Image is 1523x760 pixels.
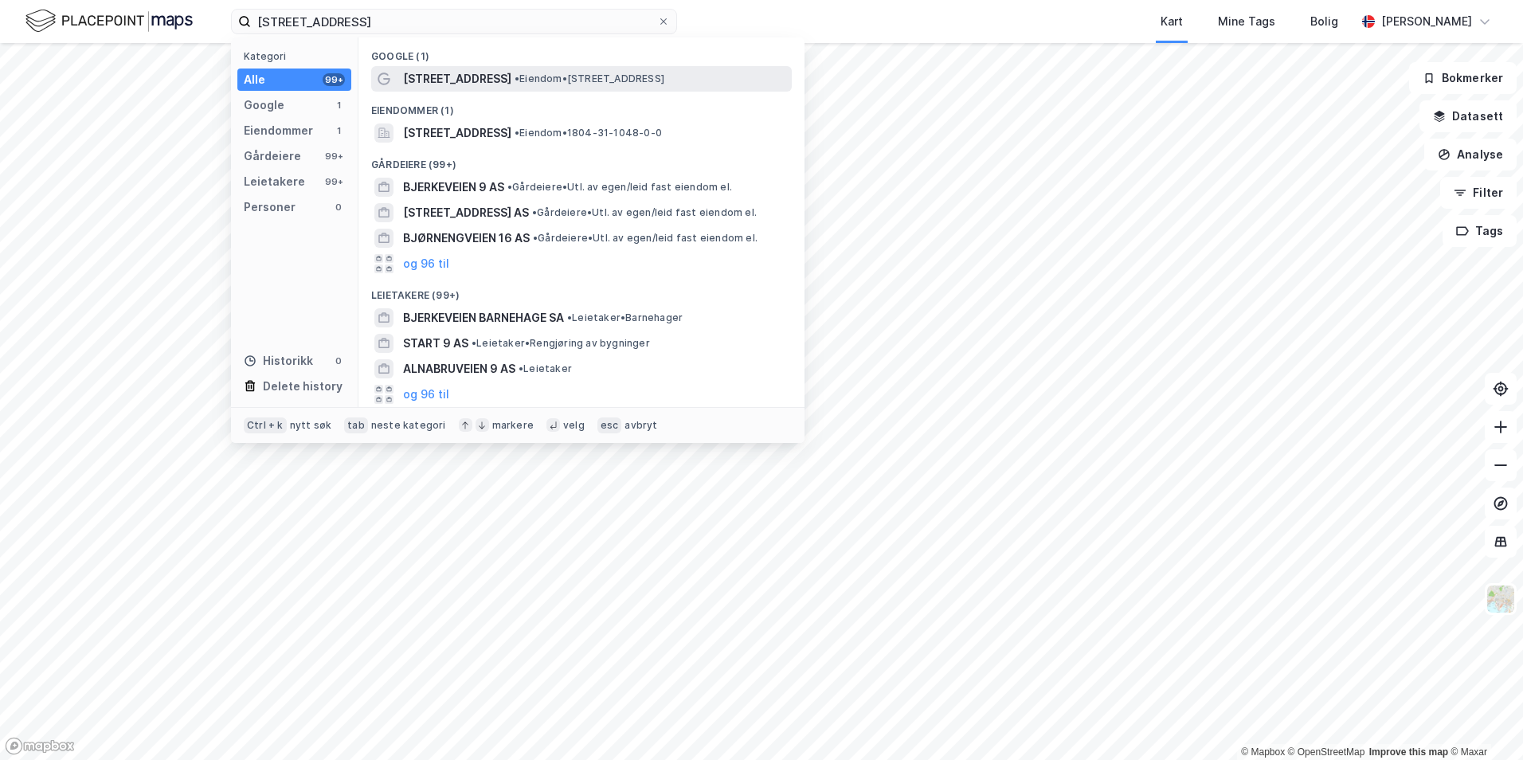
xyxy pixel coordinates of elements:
button: Tags [1443,215,1517,247]
span: BJERKEVEIEN 9 AS [403,178,504,197]
div: Gårdeiere (99+) [358,146,805,174]
div: Gårdeiere [244,147,301,166]
button: Filter [1440,177,1517,209]
div: Google [244,96,284,115]
span: Gårdeiere • Utl. av egen/leid fast eiendom el. [533,232,758,245]
div: markere [492,419,534,432]
div: neste kategori [371,419,446,432]
div: Ctrl + k [244,417,287,433]
span: [STREET_ADDRESS] [403,123,511,143]
div: Delete history [263,377,343,396]
span: Leietaker [519,362,572,375]
div: Bolig [1310,12,1338,31]
button: og 96 til [403,254,449,273]
span: START 9 AS [403,334,468,353]
span: Eiendom • [STREET_ADDRESS] [515,72,664,85]
div: Kategori [244,50,351,62]
button: Analyse [1424,139,1517,170]
div: 1 [332,124,345,137]
div: Leietakere [244,172,305,191]
div: velg [563,419,585,432]
div: avbryt [624,419,657,432]
div: Kart [1161,12,1183,31]
span: [STREET_ADDRESS] AS [403,203,529,222]
div: Mine Tags [1218,12,1275,31]
span: • [533,232,538,244]
span: [STREET_ADDRESS] [403,69,511,88]
span: • [515,72,519,84]
input: Søk på adresse, matrikkel, gårdeiere, leietakere eller personer [251,10,657,33]
div: 1 [332,99,345,112]
div: Eiendommer (1) [358,92,805,120]
img: Z [1486,584,1516,614]
button: Bokmerker [1409,62,1517,94]
span: • [472,337,476,349]
div: 99+ [323,175,345,188]
span: • [507,181,512,193]
div: Google (1) [358,37,805,66]
div: nytt søk [290,419,332,432]
div: Eiendommer [244,121,313,140]
span: BJERKEVEIEN BARNEHAGE SA [403,308,564,327]
span: ALNABRUVEIEN 9 AS [403,359,515,378]
div: [PERSON_NAME] [1381,12,1472,31]
div: Alle [244,70,265,89]
a: Mapbox [1241,746,1285,758]
div: Leietakere (99+) [358,276,805,305]
span: Gårdeiere • Utl. av egen/leid fast eiendom el. [507,181,732,194]
span: Gårdeiere • Utl. av egen/leid fast eiendom el. [532,206,757,219]
a: Improve this map [1369,746,1448,758]
div: 99+ [323,73,345,86]
span: Eiendom • 1804-31-1048-0-0 [515,127,662,139]
img: logo.f888ab2527a4732fd821a326f86c7f29.svg [25,7,193,35]
button: Datasett [1419,100,1517,132]
div: tab [344,417,368,433]
span: • [515,127,519,139]
span: • [519,362,523,374]
div: 99+ [323,150,345,163]
span: BJØRNENGVEIEN 16 AS [403,229,530,248]
a: OpenStreetMap [1288,746,1365,758]
span: • [567,311,572,323]
div: 0 [332,355,345,367]
button: og 96 til [403,385,449,404]
div: 0 [332,201,345,214]
span: • [532,206,537,218]
iframe: Chat Widget [1443,684,1523,760]
span: Leietaker • Rengjøring av bygninger [472,337,650,350]
span: Leietaker • Barnehager [567,311,683,324]
div: Historikk [244,351,313,370]
div: Kontrollprogram for chat [1443,684,1523,760]
div: esc [597,417,622,433]
div: Personer [244,198,296,217]
a: Mapbox homepage [5,737,75,755]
